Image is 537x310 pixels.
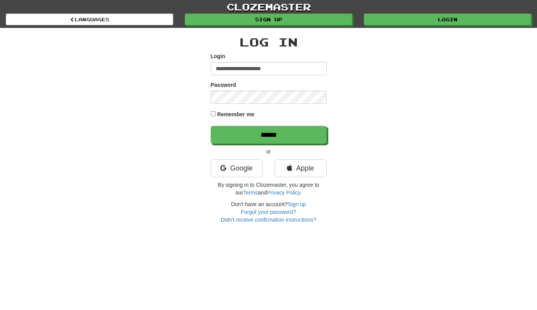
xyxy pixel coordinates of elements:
[211,81,236,89] label: Password
[211,200,327,224] div: Don't have an account?
[243,189,258,196] a: Terms
[211,159,263,177] a: Google
[221,217,316,223] a: Didn't receive confirmation instructions?
[211,52,225,60] label: Login
[217,110,254,118] label: Remember me
[211,36,327,48] h2: Log In
[6,14,173,25] a: Languages
[288,201,306,207] a: Sign up
[185,14,352,25] a: Sign up
[211,181,327,196] p: By signing in to Clozemaster, you agree to our and .
[267,189,300,196] a: Privacy Policy
[211,148,327,155] p: or
[364,14,531,25] a: Login
[274,159,327,177] a: Apple
[241,209,296,215] a: Forgot your password?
